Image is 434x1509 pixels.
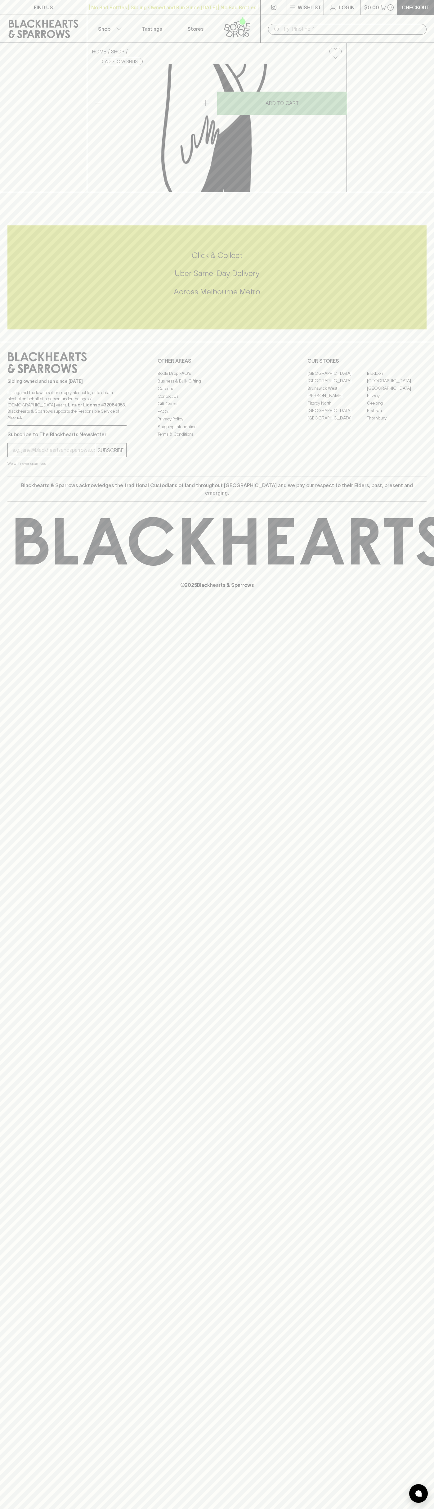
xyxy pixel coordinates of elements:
a: SHOP [111,49,124,54]
p: We will never spam you [7,460,127,467]
a: Thornbury [367,414,427,422]
a: Prahran [367,407,427,414]
a: Brunswick West [307,384,367,392]
img: bubble-icon [415,1490,422,1497]
p: FIND US [34,4,53,11]
input: e.g. jane@blackheartsandsparrows.com.au [12,445,95,455]
p: Wishlist [298,4,321,11]
a: Gift Cards [158,400,277,408]
button: ADD TO CART [217,92,347,115]
a: [GEOGRAPHIC_DATA] [367,377,427,384]
h5: Uber Same-Day Delivery [7,268,427,279]
p: Shop [98,25,110,33]
p: Sibling owned and run since [DATE] [7,378,127,384]
a: [GEOGRAPHIC_DATA] [307,414,367,422]
a: [GEOGRAPHIC_DATA] [307,377,367,384]
a: Privacy Policy [158,415,277,423]
a: FAQ's [158,408,277,415]
h5: Click & Collect [7,250,427,261]
p: Checkout [402,4,430,11]
h5: Across Melbourne Metro [7,287,427,297]
p: Login [339,4,355,11]
p: Blackhearts & Sparrows acknowledges the traditional Custodians of land throughout [GEOGRAPHIC_DAT... [12,482,422,496]
a: Geelong [367,399,427,407]
a: Contact Us [158,392,277,400]
p: 0 [389,6,392,9]
button: Add to wishlist [327,45,344,61]
p: SUBSCRIBE [98,446,124,454]
a: Stores [174,15,217,43]
a: [PERSON_NAME] [307,392,367,399]
p: OUR STORES [307,357,427,365]
button: SUBSCRIBE [95,443,126,457]
a: Careers [158,385,277,392]
p: Tastings [142,25,162,33]
p: Subscribe to The Blackhearts Newsletter [7,431,127,438]
p: It is against the law to sell or supply alcohol to, or to obtain alcohol on behalf of a person un... [7,389,127,420]
div: Call to action block [7,225,427,329]
a: [GEOGRAPHIC_DATA] [367,384,427,392]
button: Add to wishlist [102,58,143,65]
a: Tastings [130,15,174,43]
a: Fitzroy North [307,399,367,407]
p: OTHER AREAS [158,357,277,365]
a: Braddon [367,369,427,377]
p: Stores [187,25,204,33]
a: Fitzroy [367,392,427,399]
a: Business & Bulk Gifting [158,377,277,385]
input: Try "Pinot noir" [283,24,422,34]
a: [GEOGRAPHIC_DATA] [307,369,367,377]
a: Terms & Conditions [158,431,277,438]
p: ADD TO CART [266,99,299,107]
button: Shop [87,15,131,43]
img: Fonseca Late Bottled Vintage 2018 750ml [87,64,347,192]
a: [GEOGRAPHIC_DATA] [307,407,367,414]
a: Bottle Drop FAQ's [158,370,277,377]
a: HOME [92,49,106,54]
strong: Liquor License #32064953 [68,402,125,407]
p: $0.00 [364,4,379,11]
a: Shipping Information [158,423,277,430]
